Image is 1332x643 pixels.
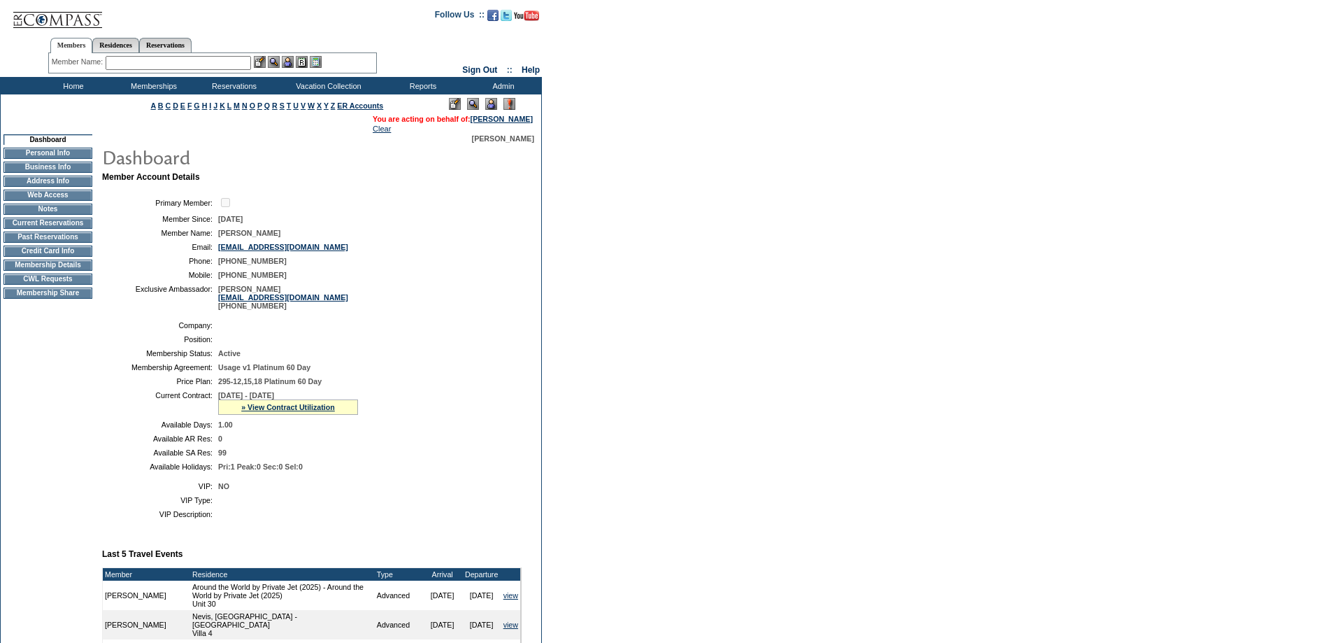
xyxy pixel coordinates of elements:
td: Current Reservations [3,218,92,229]
img: b_calculator.gif [310,56,322,68]
td: Primary Member: [108,196,213,209]
a: C [165,101,171,110]
a: Residences [92,38,139,52]
td: Advanced [375,581,423,610]
td: Membership Details [3,260,92,271]
a: K [220,101,225,110]
td: Personal Info [3,148,92,159]
td: Business Info [3,162,92,173]
img: Subscribe to our YouTube Channel [514,10,539,21]
td: Membership Share [3,288,92,299]
td: Notes [3,204,92,215]
a: V [301,101,306,110]
td: [DATE] [423,610,462,640]
a: O [250,101,255,110]
img: View Mode [467,98,479,110]
a: E [180,101,185,110]
td: Email: [108,243,213,251]
a: Help [522,65,540,75]
td: CWL Requests [3,274,92,285]
img: Reservations [296,56,308,68]
td: Exclusive Ambassador: [108,285,213,310]
a: Sign Out [462,65,497,75]
a: D [173,101,178,110]
td: Dashboard [3,134,92,145]
a: M [234,101,240,110]
a: S [280,101,285,110]
span: [PERSON_NAME] [PHONE_NUMBER] [218,285,348,310]
img: Edit Mode [449,98,461,110]
td: [PERSON_NAME] [103,581,190,610]
span: :: [507,65,513,75]
img: Become our fan on Facebook [487,10,499,21]
a: I [209,101,211,110]
span: [PHONE_NUMBER] [218,271,287,279]
td: VIP: [108,482,213,490]
span: [DATE] [218,215,243,223]
td: Reservations [192,77,273,94]
a: A [151,101,156,110]
a: G [194,101,199,110]
a: L [227,101,231,110]
td: Departure [462,568,501,581]
b: Last 5 Travel Events [102,549,182,559]
b: Member Account Details [102,172,200,182]
img: Log Concern/Member Elevation [503,98,515,110]
a: [PERSON_NAME] [471,115,533,123]
td: Advanced [375,610,423,640]
a: view [503,591,518,600]
img: Follow us on Twitter [501,10,512,21]
span: Usage v1 Platinum 60 Day [218,363,310,372]
a: U [293,101,299,110]
span: NO [218,482,229,490]
a: Q [264,101,270,110]
td: Company: [108,321,213,330]
a: W [308,101,315,110]
img: View [268,56,280,68]
span: [DATE] - [DATE] [218,391,274,400]
img: b_edit.gif [254,56,266,68]
span: 99 [218,448,227,457]
td: Membership Agreement: [108,363,213,372]
td: VIP Type: [108,496,213,504]
a: [EMAIL_ADDRESS][DOMAIN_NAME] [218,293,348,302]
td: [DATE] [462,581,501,610]
img: Impersonate [485,98,497,110]
a: X [317,101,322,110]
a: P [257,101,262,110]
a: Members [50,38,93,53]
a: H [202,101,208,110]
span: 295-12,15,18 Platinum 60 Day [218,377,322,386]
a: F [187,101,192,110]
td: Address Info [3,176,92,187]
a: N [242,101,248,110]
a: [EMAIL_ADDRESS][DOMAIN_NAME] [218,243,348,251]
td: Available Days: [108,421,213,429]
td: Residence [190,568,375,581]
a: B [158,101,164,110]
td: Member Since: [108,215,213,223]
a: R [272,101,278,110]
span: [PHONE_NUMBER] [218,257,287,265]
td: Current Contract: [108,391,213,415]
span: [PERSON_NAME] [472,134,534,143]
span: Active [218,349,241,358]
span: You are acting on behalf of: [373,115,533,123]
td: [DATE] [423,581,462,610]
div: Member Name: [52,56,106,68]
td: Member Name: [108,229,213,237]
td: Phone: [108,257,213,265]
a: ER Accounts [337,101,383,110]
td: Follow Us :: [435,8,485,25]
td: Member [103,568,190,581]
td: Available SA Res: [108,448,213,457]
a: Y [324,101,329,110]
td: Mobile: [108,271,213,279]
td: Home [31,77,112,94]
a: Follow us on Twitter [501,14,512,22]
td: Around the World by Private Jet (2025) - Around the World by Private Jet (2025) Unit 30 [190,581,375,610]
a: Reservations [139,38,192,52]
td: Credit Card Info [3,246,92,257]
td: Past Reservations [3,232,92,243]
td: [DATE] [462,610,501,640]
